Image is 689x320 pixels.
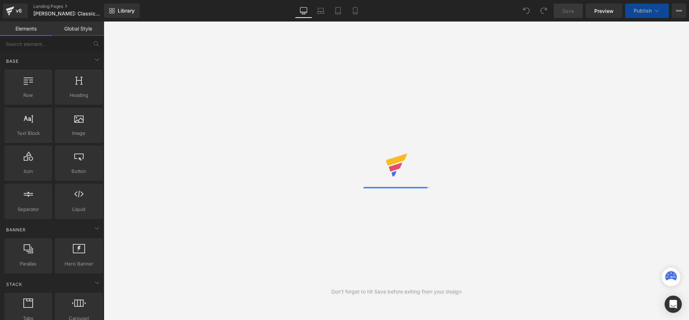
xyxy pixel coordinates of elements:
span: Text Block [6,130,50,137]
span: Liquid [57,206,100,213]
span: Library [118,8,135,14]
span: Publish [634,8,652,14]
button: Redo [536,4,551,18]
div: v6 [14,6,23,15]
button: Undo [519,4,534,18]
a: v6 [3,4,28,18]
a: Mobile [347,4,364,18]
span: Image [57,130,100,137]
span: Stack [5,281,23,288]
span: Base [5,58,19,65]
span: Banner [5,226,27,233]
a: Tablet [329,4,347,18]
span: Save [562,7,574,15]
a: Desktop [295,4,312,18]
span: Separator [6,206,50,213]
button: Publish [625,4,669,18]
span: Preview [594,7,614,15]
span: [PERSON_NAME]: Classical Portrait Drawing Simplified [33,11,102,17]
a: Global Style [52,22,104,36]
div: Don't forget to hit Save before exiting from your design [331,288,461,296]
span: Parallax [6,260,50,268]
a: Preview [586,4,622,18]
span: Heading [57,91,100,99]
button: More [672,4,686,18]
a: New Library [104,4,140,18]
span: Row [6,91,50,99]
div: Open Intercom Messenger [665,296,682,313]
span: Button [57,168,100,175]
span: Hero Banner [57,260,100,268]
a: Laptop [312,4,329,18]
a: Landing Pages [33,4,116,9]
span: Icon [6,168,50,175]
